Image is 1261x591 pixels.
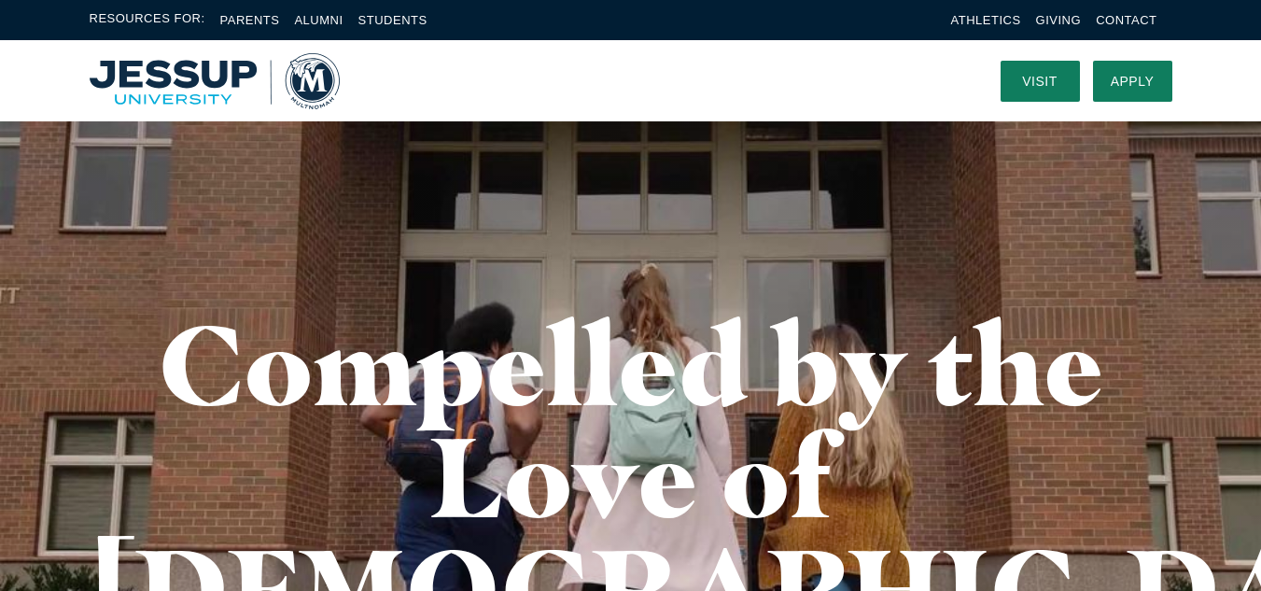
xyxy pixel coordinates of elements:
[294,13,343,27] a: Alumni
[1093,61,1172,102] a: Apply
[90,53,340,109] a: Home
[90,53,340,109] img: Multnomah University Logo
[951,13,1021,27] a: Athletics
[1036,13,1082,27] a: Giving
[220,13,280,27] a: Parents
[1001,61,1080,102] a: Visit
[358,13,427,27] a: Students
[1096,13,1156,27] a: Contact
[90,9,205,31] span: Resources For:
